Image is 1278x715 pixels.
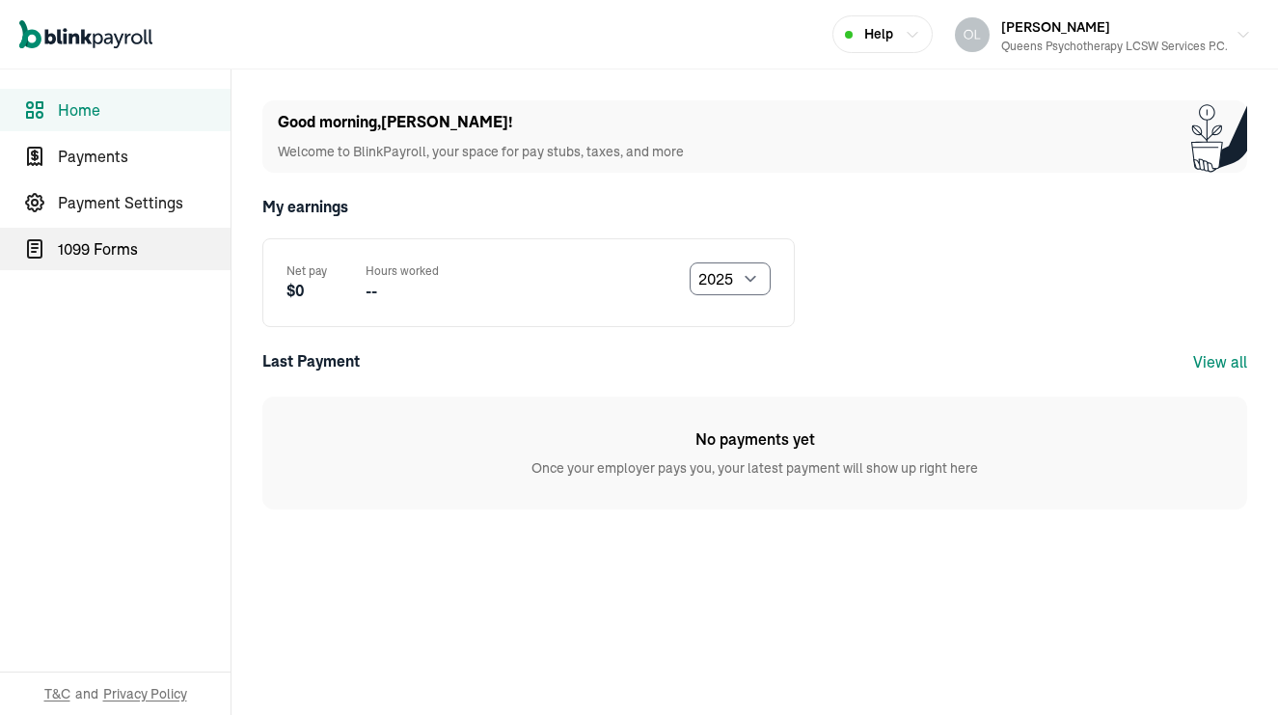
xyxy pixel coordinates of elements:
[58,145,231,168] span: Payments
[1193,352,1247,371] a: View all
[695,427,815,451] h1: No payments yet
[262,350,360,373] div: Last Payment
[286,262,327,280] p: Net pay
[832,15,933,53] button: Help
[286,280,327,303] p: $0
[366,280,439,303] p: --
[1001,18,1110,36] span: [PERSON_NAME]
[1001,38,1228,55] div: Queens Psychotherapy LCSW Services P.C.
[366,262,439,280] p: Hours worked
[58,237,231,261] span: 1099 Forms
[531,458,978,479] p: Once your employer pays you, your latest payment will show up right here
[278,111,684,134] h1: Good morning , [PERSON_NAME] !
[58,98,231,122] span: Home
[947,11,1259,59] button: [PERSON_NAME]Queens Psychotherapy LCSW Services P.C.
[262,196,1247,219] h2: My earnings
[103,684,187,703] span: Privacy Policy
[1191,100,1247,173] img: Plant illustration
[58,191,231,214] span: Payment Settings
[278,142,684,162] p: Welcome to BlinkPayroll, your space for pay stubs, taxes, and more
[44,684,70,703] span: T&C
[1182,622,1278,715] iframe: Chat Widget
[19,7,152,63] nav: Global
[864,24,893,44] span: Help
